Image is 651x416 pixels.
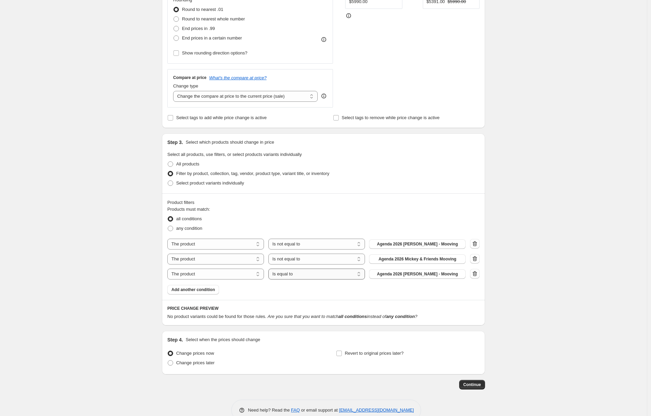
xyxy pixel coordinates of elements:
a: FAQ [291,407,300,413]
h3: Compare at price [173,75,206,80]
div: Product filters [167,199,480,206]
span: Round to nearest .01 [182,7,223,12]
h2: Step 4. [167,336,183,343]
span: Show rounding direction options? [182,50,247,55]
span: All products [176,161,199,166]
button: Agenda 2026 Mickey & Friends Mooving [369,254,466,264]
span: any condition [176,226,202,231]
span: Products must match: [167,207,210,212]
span: Change type [173,83,198,89]
b: all conditions [338,314,367,319]
span: No product variants could be found for those rules. [167,314,266,319]
span: or email support at [300,407,339,413]
span: Filter by product, collection, tag, vendor, product type, variant title, or inventory [176,171,329,176]
p: Select which products should change in price [186,139,274,146]
button: Agenda 2026 Harry Potter - Mooving [369,269,466,279]
span: Select product variants individually [176,180,244,186]
span: Agenda 2026 [PERSON_NAME] - Mooving [377,271,458,277]
span: Agenda 2026 [PERSON_NAME] - Mooving [377,241,458,247]
i: Are you sure that you want to match instead of ? [268,314,417,319]
span: Continue [463,382,481,387]
span: Agenda 2026 Mickey & Friends Mooving [379,256,456,262]
span: Select all products, use filters, or select products variants individually [167,152,302,157]
b: any condition [386,314,415,319]
span: Select tags to add while price change is active [176,115,267,120]
p: Select when the prices should change [186,336,260,343]
span: Need help? Read the [248,407,291,413]
h6: PRICE CHANGE PREVIEW [167,306,480,311]
button: Continue [459,380,485,389]
a: [EMAIL_ADDRESS][DOMAIN_NAME] [339,407,414,413]
span: End prices in a certain number [182,35,242,41]
button: Agenda 2026 Harry Potter - Mooving [369,239,466,249]
h2: Step 3. [167,139,183,146]
div: help [320,93,327,99]
span: Select tags to remove while price change is active [342,115,440,120]
span: Add another condition [171,287,215,292]
span: Change prices now [176,351,214,356]
span: Revert to original prices later? [345,351,404,356]
button: What's the compare at price? [209,75,267,80]
span: End prices in .99 [182,26,215,31]
span: Round to nearest whole number [182,16,245,21]
span: Change prices later [176,360,215,365]
span: all conditions [176,216,202,221]
button: Add another condition [167,285,219,294]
